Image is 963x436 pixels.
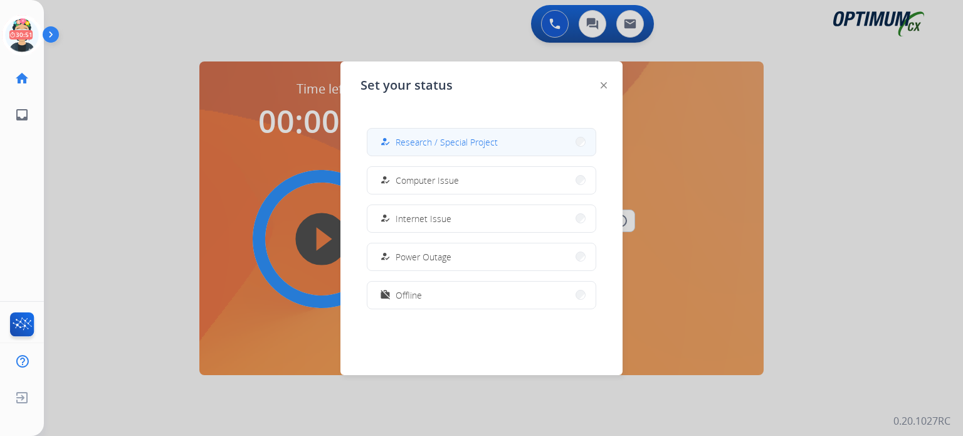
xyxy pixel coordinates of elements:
button: Research / Special Project [367,129,596,156]
mat-icon: how_to_reg [380,252,391,262]
button: Internet Issue [367,205,596,232]
mat-icon: inbox [14,107,29,122]
mat-icon: work_off [380,290,391,300]
p: 0.20.1027RC [893,413,950,428]
span: Internet Issue [396,212,451,225]
button: Computer Issue [367,167,596,194]
span: Set your status [360,77,453,94]
span: Research / Special Project [396,136,498,149]
img: close-button [601,82,607,88]
span: Offline [396,289,422,302]
span: Power Outage [396,250,451,263]
mat-icon: how_to_reg [380,175,391,186]
button: Offline [367,282,596,309]
mat-icon: how_to_reg [380,213,391,224]
span: Computer Issue [396,174,459,187]
mat-icon: home [14,71,29,86]
button: Power Outage [367,243,596,270]
mat-icon: how_to_reg [380,137,391,147]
